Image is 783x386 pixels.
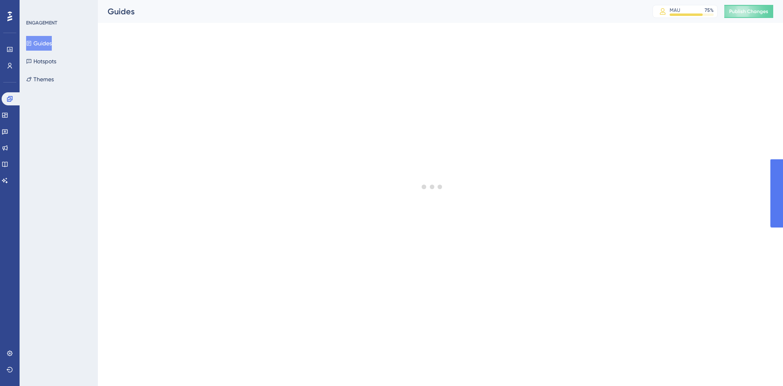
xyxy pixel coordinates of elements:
div: 75 % [705,7,714,13]
div: MAU [670,7,680,13]
iframe: UserGuiding AI Assistant Launcher [749,354,773,378]
button: Publish Changes [724,5,773,18]
button: Hotspots [26,54,56,69]
button: Themes [26,72,54,87]
button: Guides [26,36,52,51]
div: Guides [108,6,632,17]
div: ENGAGEMENT [26,20,57,26]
